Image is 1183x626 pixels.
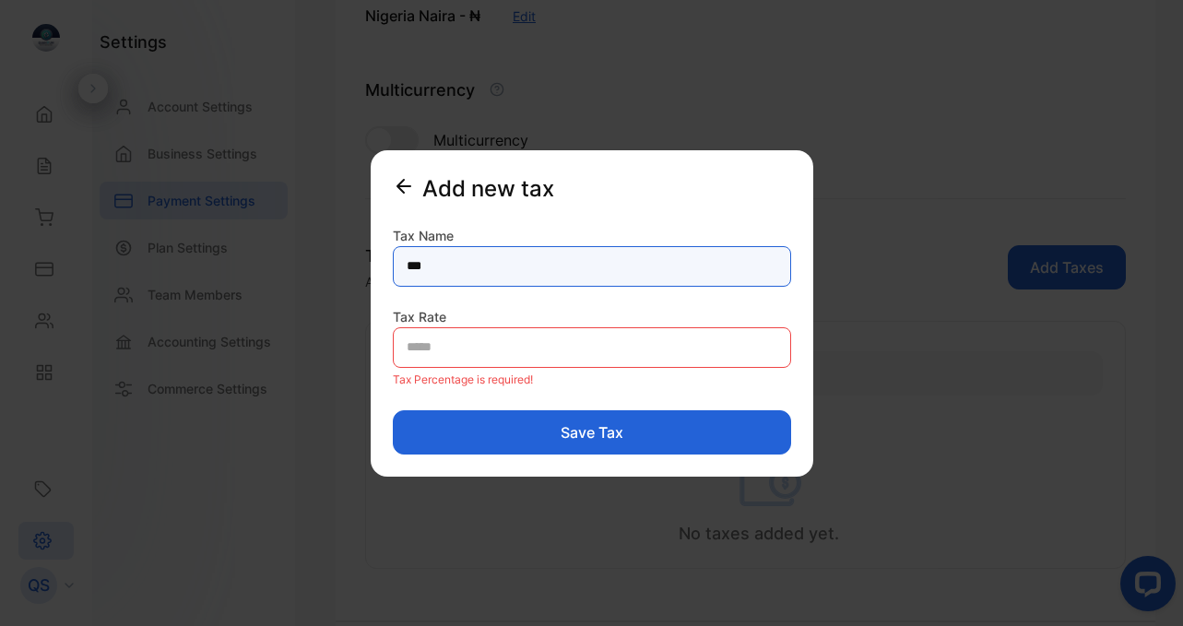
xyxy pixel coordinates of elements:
[393,309,446,325] label: Tax Rate
[393,228,454,243] label: Tax Name
[15,7,70,63] button: Open LiveChat chat widget
[393,410,791,455] button: Save tax
[393,368,791,392] p: Tax Percentage is required!
[422,172,554,206] h2: Add new tax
